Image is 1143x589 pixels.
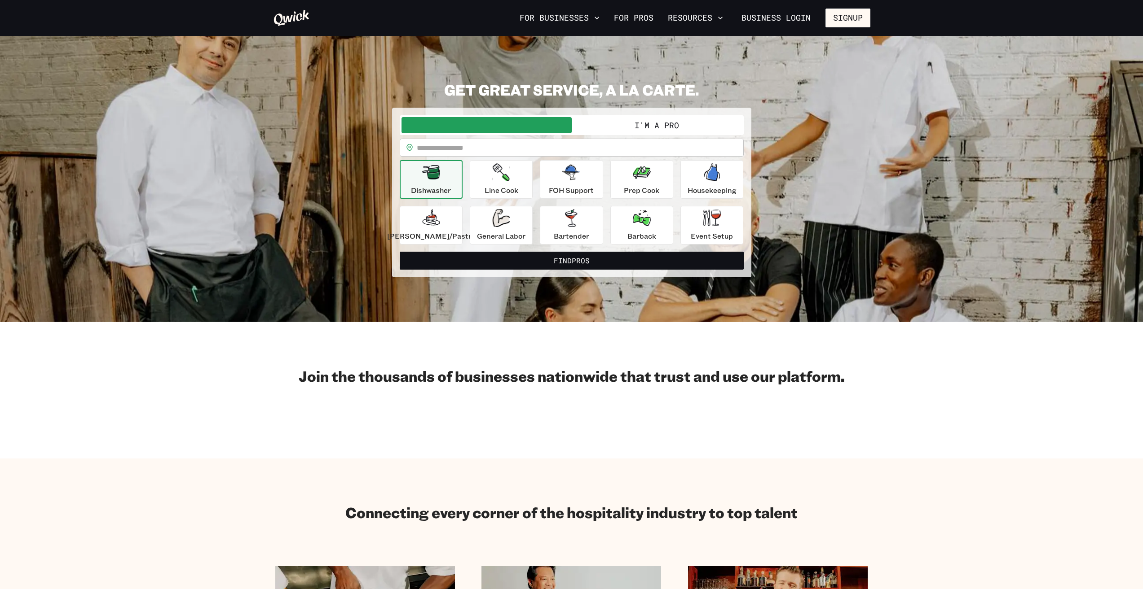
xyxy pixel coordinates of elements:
button: For Businesses [516,10,603,26]
button: FindPros [400,252,744,270]
button: [PERSON_NAME]/Pastry [400,206,463,244]
p: General Labor [477,231,525,241]
p: FOH Support [549,185,594,196]
a: For Pros [610,10,657,26]
h2: GET GREAT SERVICE, A LA CARTE. [392,81,751,99]
button: Barback [610,206,673,244]
h2: Connecting every corner of the hospitality industry to top talent [345,503,798,521]
p: Bartender [554,231,589,241]
button: Prep Cook [610,160,673,199]
button: Bartender [540,206,603,244]
button: Event Setup [680,206,743,244]
button: I'm a Pro [572,117,742,133]
button: Resources [664,10,727,26]
button: Dishwasher [400,160,463,199]
p: Housekeeping [688,185,737,196]
p: Line Cook [485,185,518,196]
button: Signup [825,9,870,27]
button: General Labor [470,206,533,244]
button: FOH Support [540,160,603,199]
p: Event Setup [691,231,733,241]
h2: Join the thousands of businesses nationwide that trust and use our platform. [273,367,870,385]
p: Barback [627,231,656,241]
p: Prep Cook [624,185,659,196]
p: Dishwasher [411,185,451,196]
button: I'm a Business [402,117,572,133]
button: Line Cook [470,160,533,199]
p: [PERSON_NAME]/Pastry [387,231,475,241]
a: Business Login [734,9,818,27]
button: Housekeeping [680,160,743,199]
